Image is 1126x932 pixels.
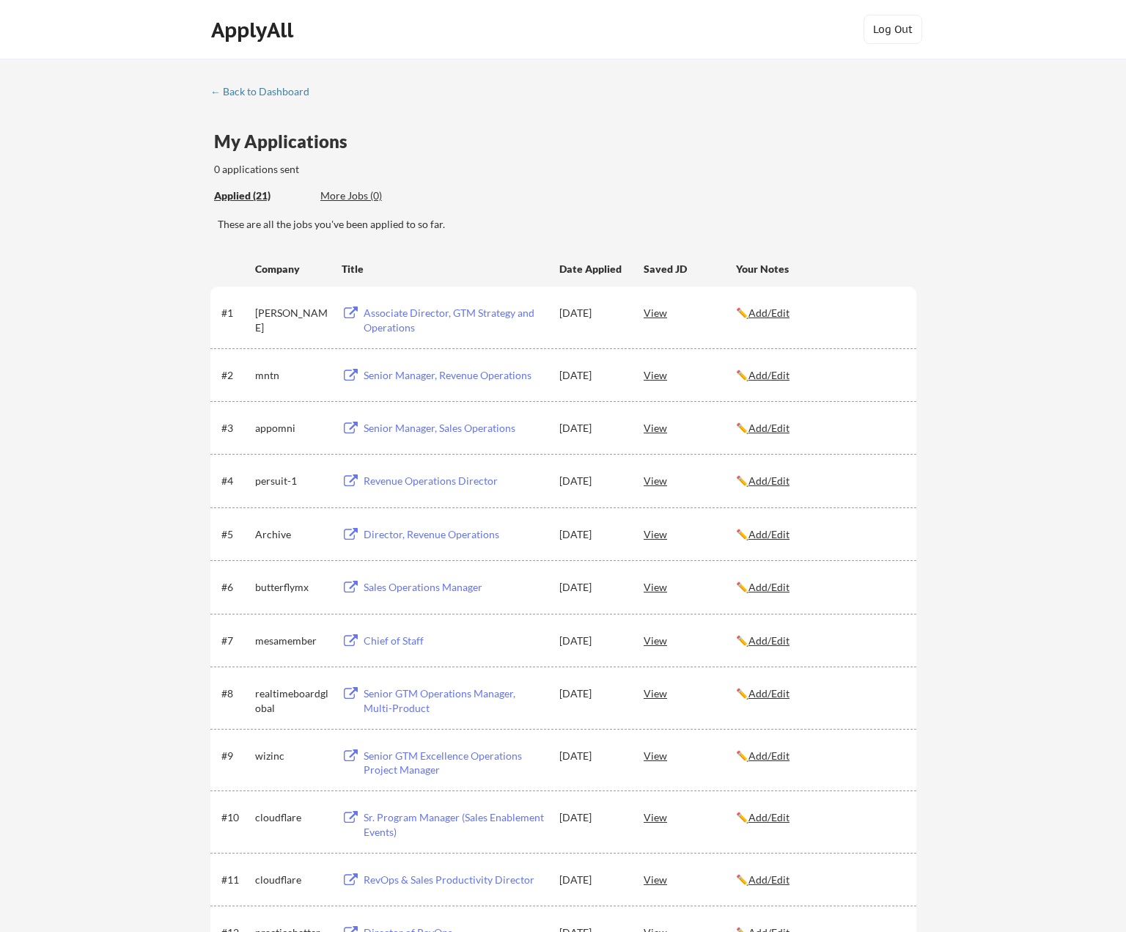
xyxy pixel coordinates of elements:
[736,306,903,320] div: ✏️
[210,87,320,97] div: ← Back to Dashboard
[221,810,250,825] div: #10
[736,749,903,763] div: ✏️
[644,414,736,441] div: View
[644,299,736,326] div: View
[211,18,298,43] div: ApplyAll
[255,873,328,887] div: cloudflare
[364,368,545,383] div: Senior Manager, Revenue Operations
[748,369,790,381] u: Add/Edit
[364,873,545,887] div: RevOps & Sales Productivity Director
[644,573,736,600] div: View
[644,866,736,892] div: View
[320,188,428,204] div: These are job applications we think you'd be a good fit for, but couldn't apply you to automatica...
[255,527,328,542] div: Archive
[221,686,250,701] div: #8
[255,749,328,763] div: wizinc
[221,873,250,887] div: #11
[736,527,903,542] div: ✏️
[736,634,903,648] div: ✏️
[364,474,545,488] div: Revenue Operations Director
[559,749,624,763] div: [DATE]
[559,262,624,276] div: Date Applied
[255,306,328,334] div: [PERSON_NAME]
[221,368,250,383] div: #2
[748,581,790,593] u: Add/Edit
[364,527,545,542] div: Director, Revenue Operations
[748,474,790,487] u: Add/Edit
[255,634,328,648] div: mesamember
[559,306,624,320] div: [DATE]
[320,188,428,203] div: More Jobs (0)
[364,810,545,839] div: Sr. Program Manager (Sales Enablement Events)
[559,421,624,436] div: [DATE]
[736,873,903,887] div: ✏️
[736,810,903,825] div: ✏️
[559,368,624,383] div: [DATE]
[559,686,624,701] div: [DATE]
[364,686,545,715] div: Senior GTM Operations Manager, Multi-Product
[559,873,624,887] div: [DATE]
[736,686,903,701] div: ✏️
[644,804,736,830] div: View
[748,307,790,319] u: Add/Edit
[255,421,328,436] div: appomni
[748,873,790,886] u: Add/Edit
[218,217,916,232] div: These are all the jobs you've been applied to so far.
[736,580,903,595] div: ✏️
[748,687,790,700] u: Add/Edit
[210,86,320,100] a: ← Back to Dashboard
[221,421,250,436] div: #3
[736,262,903,276] div: Your Notes
[748,634,790,647] u: Add/Edit
[644,742,736,768] div: View
[221,306,250,320] div: #1
[255,580,328,595] div: butterflymx
[736,474,903,488] div: ✏️
[255,368,328,383] div: mntn
[644,255,736,282] div: Saved JD
[644,362,736,388] div: View
[644,467,736,493] div: View
[559,527,624,542] div: [DATE]
[255,810,328,825] div: cloudflare
[364,421,545,436] div: Senior Manager, Sales Operations
[559,634,624,648] div: [DATE]
[214,188,309,203] div: Applied (21)
[214,162,498,177] div: 0 applications sent
[644,521,736,547] div: View
[342,262,545,276] div: Title
[748,422,790,434] u: Add/Edit
[221,749,250,763] div: #9
[221,580,250,595] div: #6
[255,262,328,276] div: Company
[559,580,624,595] div: [DATE]
[736,368,903,383] div: ✏️
[364,306,545,334] div: Associate Director, GTM Strategy and Operations
[214,188,309,204] div: These are all the jobs you've been applied to so far.
[364,749,545,777] div: Senior GTM Excellence Operations Project Manager
[221,527,250,542] div: #5
[736,421,903,436] div: ✏️
[864,15,922,44] button: Log Out
[748,811,790,823] u: Add/Edit
[364,580,545,595] div: Sales Operations Manager
[255,474,328,488] div: persuit-1
[748,749,790,762] u: Add/Edit
[559,474,624,488] div: [DATE]
[221,634,250,648] div: #7
[559,810,624,825] div: [DATE]
[748,528,790,540] u: Add/Edit
[221,474,250,488] div: #4
[644,627,736,653] div: View
[214,133,359,150] div: My Applications
[644,680,736,706] div: View
[364,634,545,648] div: Chief of Staff
[255,686,328,715] div: realtimeboardglobal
